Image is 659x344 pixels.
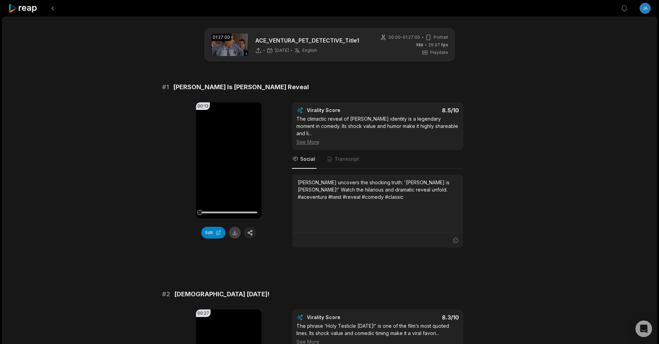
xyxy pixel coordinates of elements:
[201,227,225,239] button: Edit
[302,48,317,53] span: English
[434,34,448,40] span: Portrait
[275,48,289,53] span: [DATE]
[430,49,448,56] span: Playdate
[335,156,359,162] span: Transcript
[300,156,315,162] span: Social
[296,115,459,146] div: The climactic reveal of [PERSON_NAME] identity is a legendary moment in comedy. Its shock value a...
[384,314,459,321] div: 8.3 /10
[635,320,652,337] div: Open Intercom Messenger
[255,36,359,45] p: ACE_VENTURA_PET_DETECTIVE_Title1
[292,150,463,169] nav: Tabs
[298,179,457,201] div: [PERSON_NAME] uncovers the shocking truth: '[PERSON_NAME] is [PERSON_NAME]!' Watch the hilarious ...
[162,289,170,299] span: # 2
[174,289,269,299] span: [DEMOGRAPHIC_DATA] [DATE]!
[441,42,448,47] span: fps
[162,82,169,92] span: # 1
[384,107,459,114] div: 8.5 /10
[173,82,309,92] span: [PERSON_NAME] Is [PERSON_NAME] Reveal
[389,34,420,40] span: 00:00 - 01:27:00
[307,107,381,114] div: Virality Score
[307,314,381,321] div: Virality Score
[196,102,261,219] video: Your browser does not support mp4 format.
[428,42,448,48] span: 29.97
[296,138,459,146] div: See More
[211,34,231,41] div: 01:27:00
